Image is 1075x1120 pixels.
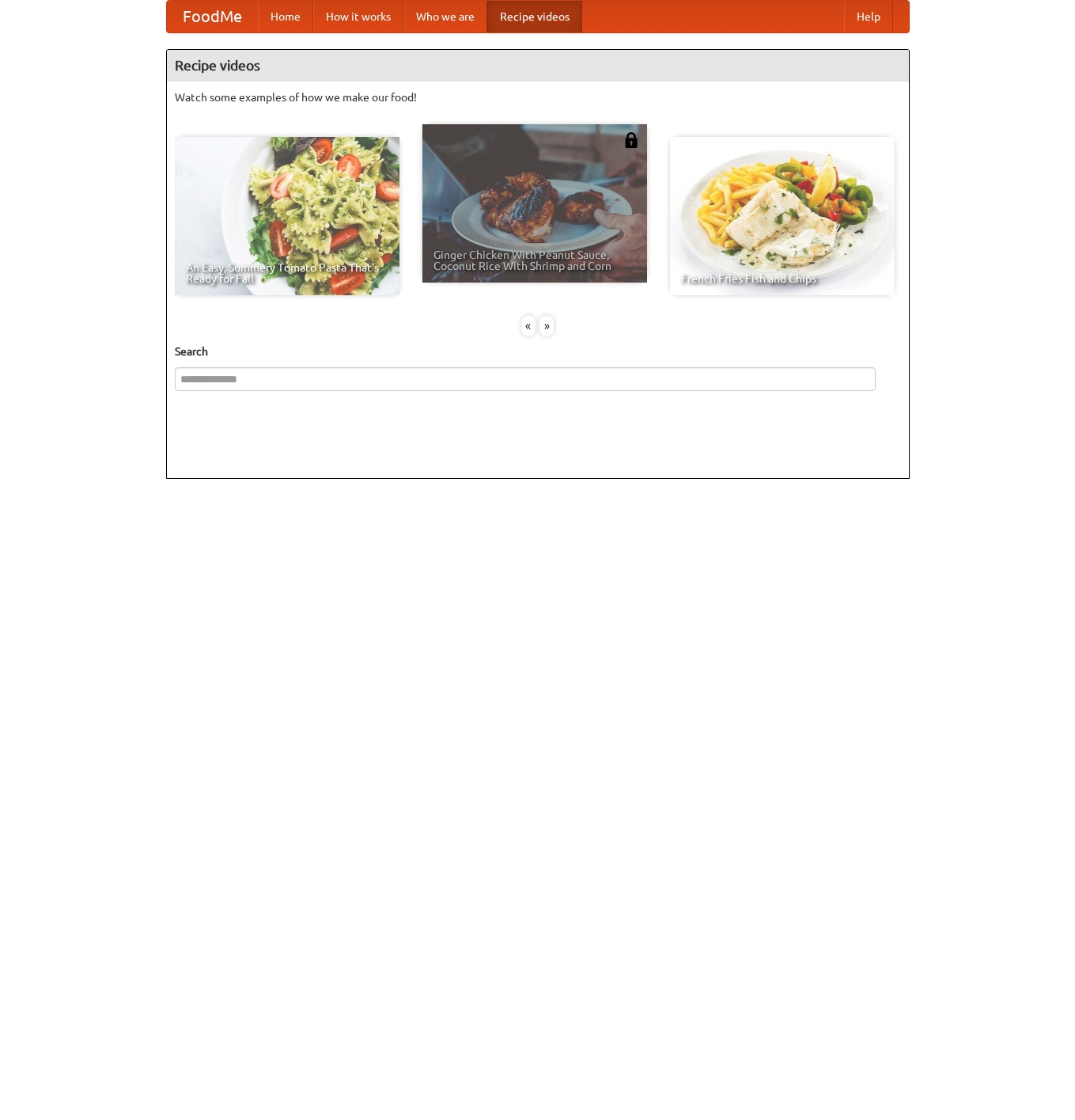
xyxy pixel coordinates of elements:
div: « [521,316,536,336]
a: Recipe videos [487,1,582,32]
a: Home [258,1,313,32]
span: An Easy, Summery Tomato Pasta That's Ready for Fall [186,262,388,284]
img: 483408.png [623,132,639,148]
p: Watch some examples of how we make our food! [175,89,901,105]
span: French Fries Fish and Chips [681,273,884,284]
h4: Recipe videos [167,50,909,82]
div: » [539,316,554,336]
a: Who we are [403,1,487,32]
a: FoodMe [167,1,258,32]
a: How it works [313,1,403,32]
h5: Search [175,344,901,359]
a: French Fries Fish and Chips [670,137,895,295]
a: An Easy, Summery Tomato Pasta That's Ready for Fall [175,137,399,295]
a: Help [844,1,893,32]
